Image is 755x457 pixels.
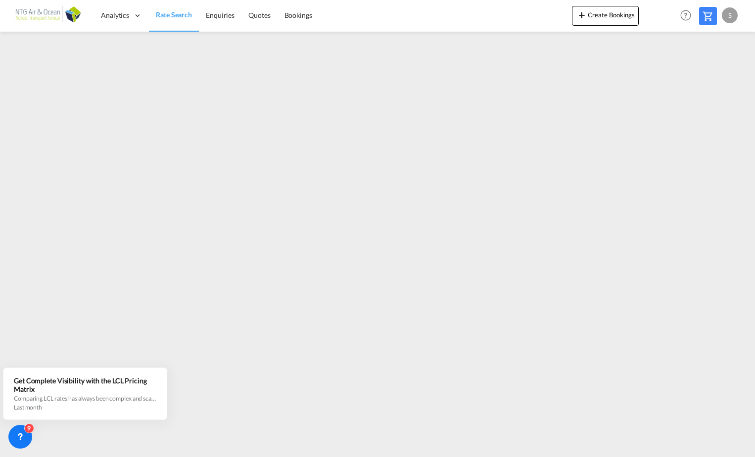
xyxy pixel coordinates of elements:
[248,11,270,19] span: Quotes
[722,7,738,23] div: S
[284,11,312,19] span: Bookings
[677,7,694,24] span: Help
[677,7,699,25] div: Help
[572,6,639,26] button: icon-plus 400-fgCreate Bookings
[101,10,129,20] span: Analytics
[206,11,235,19] span: Enquiries
[15,4,82,27] img: af31b1c0b01f11ecbc353f8e72265e29.png
[156,10,192,19] span: Rate Search
[576,9,588,21] md-icon: icon-plus 400-fg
